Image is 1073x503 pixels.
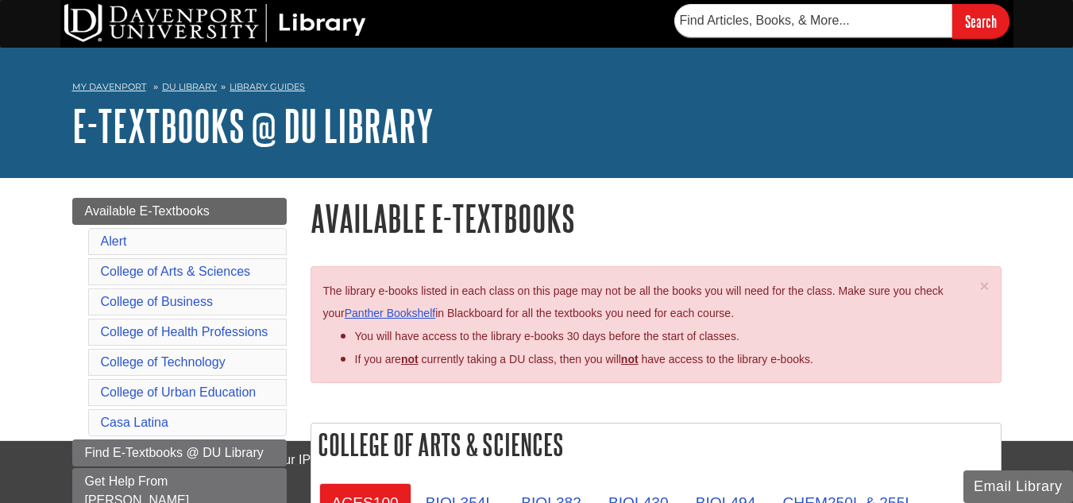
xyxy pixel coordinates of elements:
[101,325,268,339] a: College of Health Professions
[621,353,639,366] u: not
[85,204,210,218] span: Available E-Textbooks
[85,446,264,459] span: Find E-Textbooks @ DU Library
[401,353,419,366] strong: not
[230,81,305,92] a: Library Guides
[72,101,434,150] a: E-Textbooks @ DU Library
[323,284,944,320] span: The library e-books listed in each class on this page may not be all the books you will need for ...
[345,307,435,319] a: Panther Bookshelf
[101,295,213,308] a: College of Business
[311,198,1002,238] h1: Available E-Textbooks
[101,355,226,369] a: College of Technology
[101,265,251,278] a: College of Arts & Sciences
[101,234,127,248] a: Alert
[72,76,1002,102] nav: breadcrumb
[162,81,217,92] a: DU Library
[952,4,1009,38] input: Search
[979,277,989,294] button: Close
[101,416,168,429] a: Casa Latina
[72,198,287,225] a: Available E-Textbooks
[64,4,366,42] img: DU Library
[101,385,257,399] a: College of Urban Education
[355,330,739,342] span: You will have access to the library e-books 30 days before the start of classes.
[72,439,287,466] a: Find E-Textbooks @ DU Library
[311,424,1001,466] h2: College of Arts & Sciences
[355,353,813,366] span: If you are currently taking a DU class, then you will have access to the library e-books.
[963,470,1073,503] button: Email Library
[674,4,1009,38] form: Searches DU Library's articles, books, and more
[979,277,989,295] span: ×
[674,4,952,37] input: Find Articles, Books, & More...
[72,80,146,94] a: My Davenport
